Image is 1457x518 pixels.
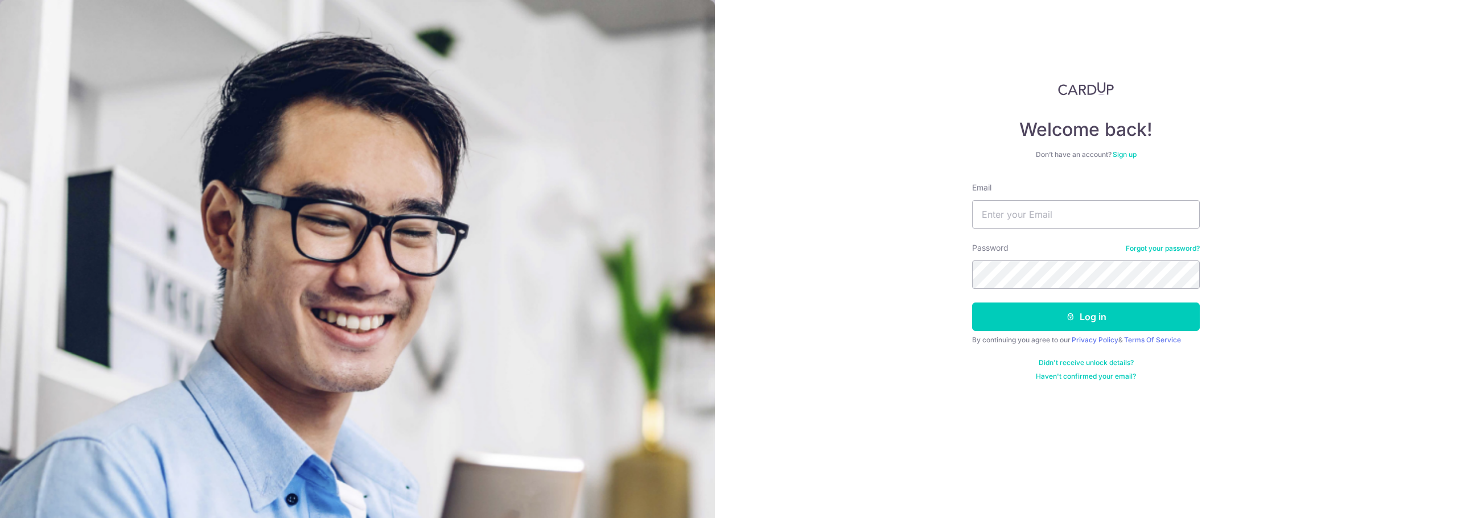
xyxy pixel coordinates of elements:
[972,182,991,193] label: Email
[1072,335,1118,344] a: Privacy Policy
[1039,358,1134,367] a: Didn't receive unlock details?
[1113,150,1137,159] a: Sign up
[1124,335,1181,344] a: Terms Of Service
[1126,244,1200,253] a: Forgot your password?
[972,118,1200,141] h4: Welcome back!
[972,200,1200,229] input: Enter your Email
[1036,372,1136,381] a: Haven't confirmed your email?
[972,150,1200,159] div: Don’t have an account?
[972,242,1009,254] label: Password
[972,302,1200,331] button: Log in
[1058,82,1114,96] img: CardUp Logo
[972,335,1200,345] div: By continuing you agree to our &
